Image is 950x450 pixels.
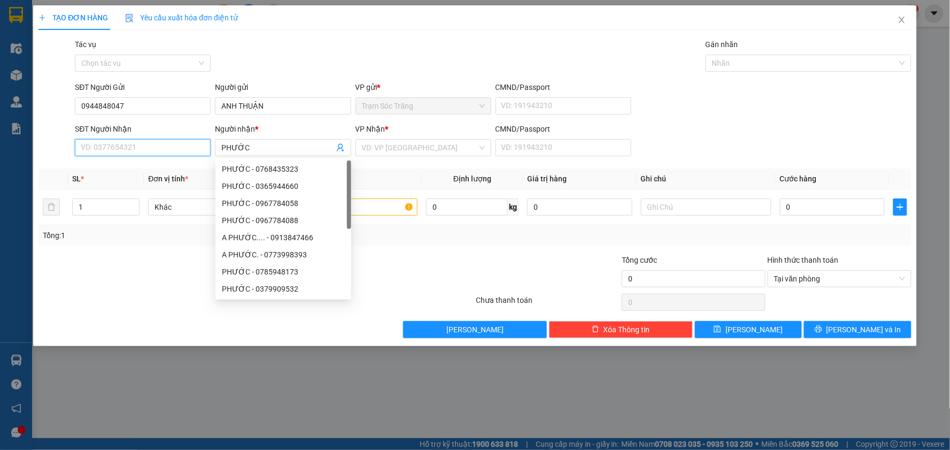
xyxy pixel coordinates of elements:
[125,13,238,22] span: Yêu cầu xuất hóa đơn điện tử
[815,325,822,334] span: printer
[68,6,142,29] strong: XE KHÁCH MỸ DUYÊN
[356,81,491,93] div: VP gửi
[768,256,839,264] label: Hình thức thanh toán
[641,199,771,216] input: Ghi Chú
[893,199,907,216] button: plus
[887,5,917,35] button: Close
[63,34,138,42] span: TP.HCM -SÓC TRĂNG
[804,321,912,338] button: printer[PERSON_NAME] và In
[774,271,905,287] span: Tại văn phòng
[72,174,81,183] span: SL
[43,199,60,216] button: delete
[898,16,906,24] span: close
[43,230,367,241] div: Tổng: 1
[215,229,351,246] div: A PHƯỚC.... - 0913847466
[215,195,351,212] div: PHƯỚC - 0967784058
[222,163,345,175] div: PHƯỚC - 0768435323
[222,266,345,278] div: PHƯỚC - 0785948173
[148,174,188,183] span: Đơn vị tính
[827,324,901,335] span: [PERSON_NAME] và In
[75,40,96,49] label: Tác vụ
[222,215,345,226] div: PHƯỚC - 0967784088
[453,174,491,183] span: Định lượng
[637,169,776,189] th: Ghi chú
[894,203,906,211] span: plus
[549,321,693,338] button: deleteXóa Thông tin
[215,280,351,298] div: PHƯỚC - 0379909532
[61,44,148,56] strong: PHIẾU GỬI HÀNG
[75,123,211,135] div: SĐT Người Nhận
[215,178,351,195] div: PHƯỚC - 0365944660
[125,14,134,22] img: icon
[706,40,738,49] label: Gán nhãn
[5,74,110,113] span: Gửi:
[38,13,108,22] span: TẠO ĐƠN HÀNG
[508,199,519,216] span: kg
[5,74,110,113] span: Trạm Sóc Trăng
[604,324,650,335] span: Xóa Thông tin
[527,174,567,183] span: Giá trị hàng
[356,125,385,133] span: VP Nhận
[222,180,345,192] div: PHƯỚC - 0365944660
[592,325,599,334] span: delete
[287,199,418,216] input: VD: Bàn, Ghế
[159,13,205,33] p: Ngày giờ in:
[215,161,351,178] div: PHƯỚC - 0768435323
[215,81,351,93] div: Người gửi
[222,283,345,295] div: PHƯỚC - 0379909532
[362,98,485,114] span: Trạm Sóc Trăng
[215,263,351,280] div: PHƯỚC - 0785948173
[336,143,345,152] span: user-add
[75,81,211,93] div: SĐT Người Gửi
[496,123,631,135] div: CMND/Passport
[215,212,351,229] div: PHƯỚC - 0967784088
[496,81,631,93] div: CMND/Passport
[622,256,657,264] span: Tổng cước
[695,321,802,338] button: save[PERSON_NAME]
[527,199,632,216] input: 0
[475,294,621,313] div: Chưa thanh toán
[714,325,721,334] span: save
[159,23,205,33] span: [DATE]
[725,324,783,335] span: [PERSON_NAME]
[222,232,345,243] div: A PHƯỚC.... - 0913847466
[222,197,345,209] div: PHƯỚC - 0967784058
[780,174,817,183] span: Cước hàng
[38,14,46,21] span: plus
[222,249,345,261] div: A PHƯỚC. - 0773998393
[155,199,272,215] span: Khác
[215,123,351,135] div: Người nhận
[403,321,547,338] button: [PERSON_NAME]
[215,246,351,263] div: A PHƯỚC. - 0773998393
[446,324,504,335] span: [PERSON_NAME]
